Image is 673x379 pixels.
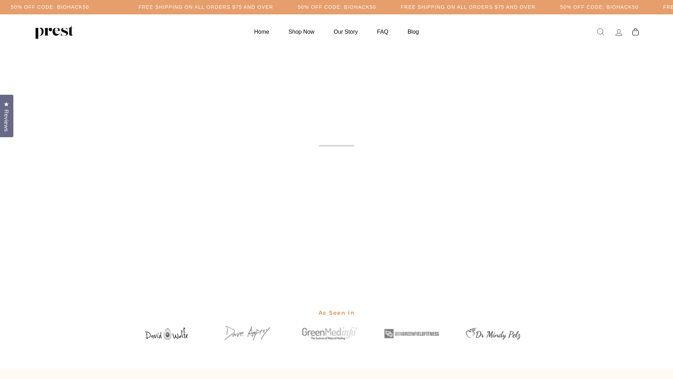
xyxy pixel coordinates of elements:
[325,25,367,39] a: Our Story
[11,4,89,10] h5: 50% OFF CODE: BIOHACK50
[560,4,639,10] h5: 50% OFF CODE: BIOHACK50
[401,4,536,10] h5: Free Shipping on all orders $75 and over
[298,4,376,10] h5: 50% OFF CODE: BIOHACK50
[131,304,542,322] h2: As Seen in
[2,109,11,132] span: Reviews
[368,25,397,39] a: FAQ
[280,25,323,39] a: Shop Now
[138,4,273,10] h5: Free Shipping on all orders $75 and over
[245,25,427,39] ul: Primary
[399,25,428,39] a: Blog
[245,25,278,39] a: Home
[34,25,73,39] img: PREST ORGANICS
